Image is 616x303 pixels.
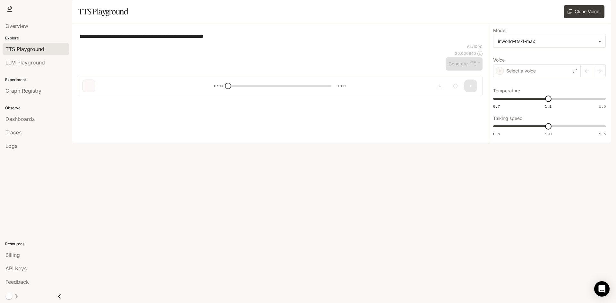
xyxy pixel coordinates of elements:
div: Open Intercom Messenger [594,281,610,297]
span: 0.5 [493,131,500,137]
p: Voice [493,58,505,62]
div: inworld-tts-1-max [493,35,605,47]
p: Temperature [493,88,520,93]
p: 64 / 1000 [467,44,483,49]
span: 0.7 [493,104,500,109]
p: $ 0.000640 [455,51,476,56]
span: 1.5 [599,104,606,109]
h1: TTS Playground [78,5,128,18]
span: 1.1 [545,104,552,109]
p: Talking speed [493,116,523,121]
button: Clone Voice [564,5,604,18]
span: 1.5 [599,131,606,137]
p: Select a voice [506,68,536,74]
div: inworld-tts-1-max [498,38,595,45]
p: Model [493,28,506,33]
span: 1.0 [545,131,552,137]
